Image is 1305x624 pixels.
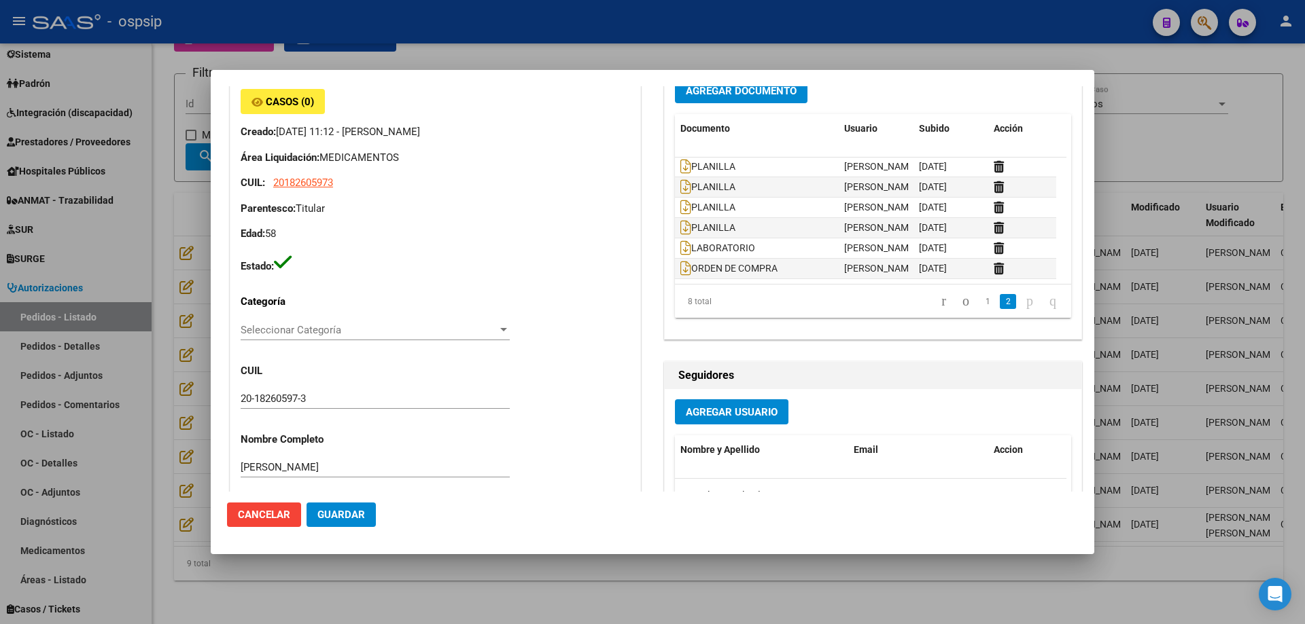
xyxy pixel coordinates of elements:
[678,367,1068,384] h2: Seguidores
[241,150,630,166] p: MEDICAMENTOS
[241,177,265,189] strong: CUIL:
[913,114,988,143] datatable-header-cell: Subido
[241,201,630,217] p: Titular
[848,435,988,464] datatable-header-cell: Email
[1259,578,1291,610] div: Open Intercom Messenger
[238,509,290,521] span: Cancelar
[919,161,947,172] span: [DATE]
[1020,294,1039,309] a: go to next page
[919,202,947,213] span: [DATE]
[675,399,788,424] button: Agregar Usuario
[919,222,947,233] span: [DATE]
[854,444,878,455] span: Email
[919,263,947,274] span: [DATE]
[844,123,877,134] span: Usuario
[994,123,1023,134] span: Acción
[686,85,797,97] span: Agregar Documento
[675,78,807,103] button: Agregar Documento
[844,263,917,274] span: [PERSON_NAME]
[241,324,498,336] span: Seleccionar Categoría
[935,294,952,309] a: go to first page
[241,227,265,240] strong: Edad:
[680,444,760,455] span: Nombre y Apellido
[998,290,1018,313] li: page 2
[680,243,755,254] span: LABORATORIO
[241,126,276,138] strong: Creado:
[266,96,314,108] span: Casos (0)
[844,202,917,213] span: [PERSON_NAME]
[680,223,735,234] span: PLANILLA
[227,502,301,527] button: Cancelar
[844,242,917,253] span: [PERSON_NAME]
[675,114,839,143] datatable-header-cell: Documento
[680,182,735,193] span: PLANILLA
[919,181,947,192] span: [DATE]
[241,124,630,140] p: [DATE] 11:12 - [PERSON_NAME]
[919,123,950,134] span: Subido
[680,263,778,274] span: ORDEN DE COMPRA
[317,509,365,521] span: Guardar
[307,502,376,527] button: Guardar
[844,181,917,192] span: [PERSON_NAME]
[988,114,1056,143] datatable-header-cell: Acción
[241,432,358,447] p: Nombre Completo
[844,222,917,233] span: [PERSON_NAME]
[977,290,998,313] li: page 1
[675,479,1066,513] div: No data to display
[680,202,735,213] span: PLANILLA
[1000,294,1016,309] a: 2
[919,242,947,253] span: [DATE]
[844,161,917,172] span: [PERSON_NAME]
[241,202,296,215] strong: Parentesco:
[675,435,849,464] datatable-header-cell: Nombre y Apellido
[241,363,358,379] p: CUIL
[241,151,319,164] strong: Área Liquidación:
[241,294,358,310] p: Categoría
[686,406,778,418] span: Agregar Usuario
[273,177,333,189] span: 20182605973
[675,285,752,318] div: 8 total
[241,89,325,114] button: Casos (0)
[839,114,913,143] datatable-header-cell: Usuario
[994,444,1023,455] span: Accion
[241,260,274,272] strong: Estado:
[1043,294,1062,309] a: go to last page
[988,435,1056,464] datatable-header-cell: Accion
[956,294,975,309] a: go to previous page
[241,226,630,242] p: 58
[680,162,735,172] span: PLANILLA
[680,123,730,134] span: Documento
[979,294,996,309] a: 1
